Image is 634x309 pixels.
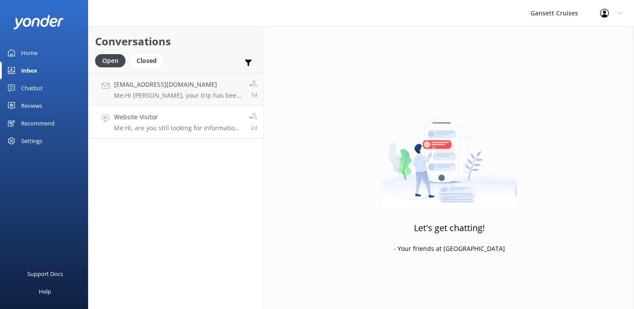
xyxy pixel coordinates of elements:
[21,97,42,114] div: Reviews
[95,33,257,50] h2: Conversations
[381,99,517,210] img: artwork of a man stealing a conversation from at giant smartphone
[114,92,243,99] p: Me: Hi [PERSON_NAME], your trip has been cancelled and a refund issued to your original method of...
[88,106,264,139] a: Website VisitorMe:Hi, are you still looking for information regarding a 6 person private cruise? ...
[21,114,55,132] div: Recommend
[13,15,64,29] img: yonder-white-logo.png
[130,55,168,65] a: Closed
[114,80,243,89] h4: [EMAIL_ADDRESS][DOMAIN_NAME]
[21,79,43,97] div: Chatbot
[130,54,163,67] div: Closed
[414,221,485,235] h3: Let's get chatting!
[21,44,37,62] div: Home
[394,244,505,254] p: - Your friends at [GEOGRAPHIC_DATA]
[21,132,42,150] div: Settings
[95,55,130,65] a: Open
[95,54,125,67] div: Open
[114,124,243,132] p: Me: Hi, are you still looking for information regarding a 6 person private cruise? Please feel fr...
[39,283,51,300] div: Help
[27,265,63,283] div: Support Docs
[21,62,37,79] div: Inbox
[251,124,257,132] span: Aug 18 2025 10:07am (UTC -04:00) America/New_York
[114,112,243,122] h4: Website Visitor
[88,73,264,106] a: [EMAIL_ADDRESS][DOMAIN_NAME]Me:Hi [PERSON_NAME], your trip has been cancelled and a refund issued...
[251,91,257,99] span: Aug 19 2025 03:02pm (UTC -04:00) America/New_York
